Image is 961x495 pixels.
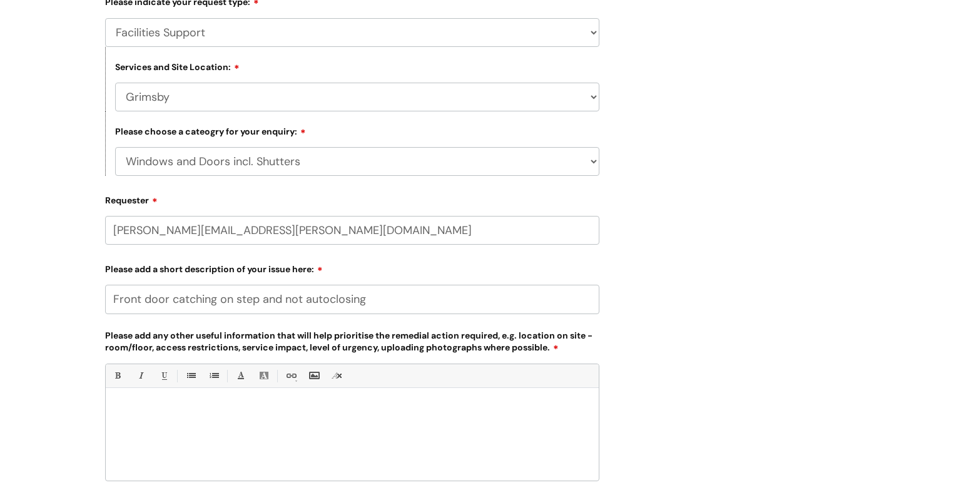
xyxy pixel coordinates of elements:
[329,368,345,384] a: Remove formatting (Ctrl-\)
[115,125,306,137] label: Please choose a cateogry for your enquiry:
[105,191,599,206] label: Requester
[105,260,599,275] label: Please add a short description of your issue here:
[156,368,171,384] a: Underline(Ctrl-U)
[206,368,221,384] a: 1. Ordered List (Ctrl-Shift-8)
[133,368,148,384] a: Italic (Ctrl-I)
[183,368,198,384] a: • Unordered List (Ctrl-Shift-7)
[109,368,125,384] a: Bold (Ctrl-B)
[233,368,248,384] a: Font Color
[105,328,599,354] label: Please add any other useful information that will help prioritise the remedial action required, e...
[105,216,599,245] input: Email
[283,368,298,384] a: Link
[115,60,240,73] label: Services and Site Location:
[256,368,272,384] a: Back Color
[306,368,322,384] a: Insert Image...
